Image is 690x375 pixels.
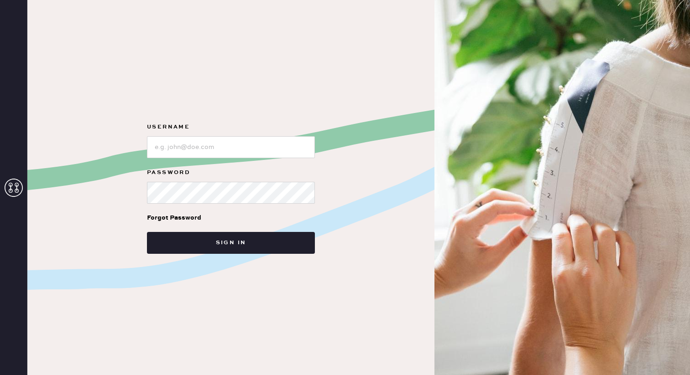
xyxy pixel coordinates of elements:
div: Forgot Password [147,213,201,223]
button: Sign in [147,232,315,254]
label: Username [147,122,315,133]
label: Password [147,167,315,178]
input: e.g. john@doe.com [147,136,315,158]
a: Forgot Password [147,204,201,232]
